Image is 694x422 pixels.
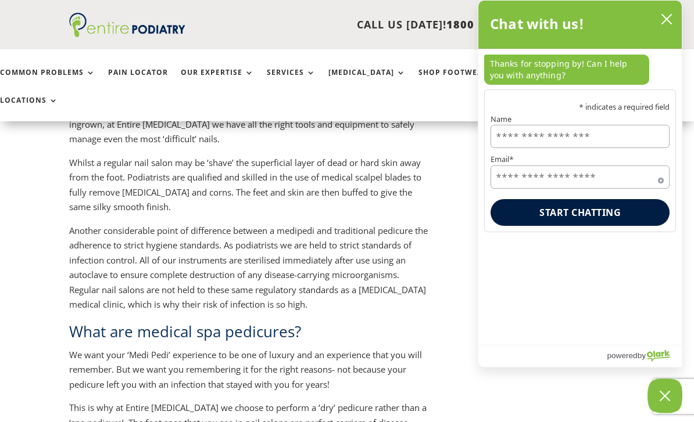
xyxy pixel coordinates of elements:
button: close chatbox [657,10,676,28]
p: Thanks for stopping by! Can I help you with anything? [484,55,649,85]
button: Close Chatbox [648,378,682,413]
h2: Chat with us! [490,12,585,35]
span: powered [607,348,637,363]
a: Our Expertise [181,68,254,93]
a: Pain Locator [108,68,168,93]
p: Whilst anyone would benefit from a , podiatrists are experts in managing especially difficult nai... [69,88,429,156]
p: CALL US [DATE]! [192,17,528,33]
a: Services [267,68,316,93]
a: Powered by Olark [607,345,682,367]
p: Another considerable point of difference between a medipedi and traditional pedicure the adherenc... [69,223,429,321]
div: chat [478,49,682,89]
label: Email* [491,156,670,163]
p: We want your ‘Medi Pedi’ experience to be one of luxury and an experience that you will remember.... [69,348,429,401]
button: Start chatting [491,199,670,226]
a: [MEDICAL_DATA] [328,68,406,93]
img: logo (1) [69,13,185,37]
input: Email [491,165,670,189]
input: Name [491,125,670,148]
p: Whilst a regular nail salon may be ‘shave’ the superficial layer of dead or hard skin away from t... [69,156,429,223]
label: Name [491,116,670,123]
h2: What are medical spa pedicures? [69,321,429,348]
a: Entire Podiatry [69,28,185,39]
span: 1800 4 ENTIRE [446,17,529,31]
a: Shop Footwear [418,68,499,93]
span: Required field [658,175,664,181]
p: * indicates a required field [491,103,670,111]
span: by [638,348,646,363]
